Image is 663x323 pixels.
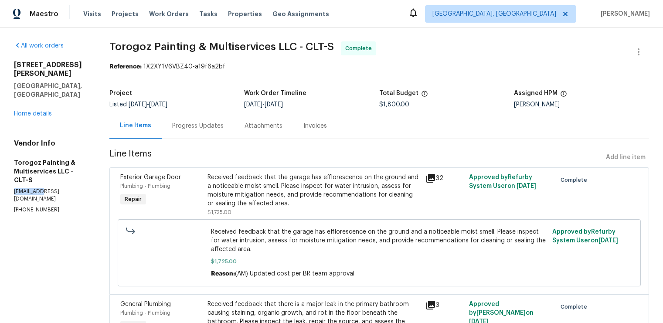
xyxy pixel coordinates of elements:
span: Plumbing - Plumbing [120,310,170,316]
span: [DATE] [598,238,618,244]
span: [DATE] [149,102,167,108]
span: [DATE] [265,102,283,108]
span: (AM) Updated cost per BR team approval. [235,271,356,277]
span: - [244,102,283,108]
a: Home details [14,111,52,117]
div: Received feedback that the garage has efflorescence on the ground and a noticeable moist smell. P... [207,173,420,208]
span: Complete [561,303,591,311]
div: Attachments [245,122,282,130]
div: Progress Updates [172,122,224,130]
span: Torogoz Painting & Multiservices LLC - CLT-S [109,41,334,52]
h5: Assigned HPM [514,90,558,96]
h5: Total Budget [379,90,418,96]
h5: Work Order Timeline [244,90,306,96]
div: Invoices [303,122,327,130]
h2: [STREET_ADDRESS][PERSON_NAME] [14,61,88,78]
span: Complete [561,176,591,184]
span: The hpm assigned to this work order. [560,90,567,102]
span: - [129,102,167,108]
div: 1X2XY1V6VBZ40-a19f6a2bf [109,62,649,71]
h5: [GEOGRAPHIC_DATA], [GEOGRAPHIC_DATA] [14,82,88,99]
span: Listed [109,102,167,108]
span: [DATE] [129,102,147,108]
p: [EMAIL_ADDRESS][DOMAIN_NAME] [14,188,88,203]
h5: Torogoz Painting & Multiservices LLC - CLT-S [14,158,88,184]
span: Tasks [199,11,218,17]
span: Reason: [211,271,235,277]
div: 32 [425,173,464,184]
span: Line Items [109,150,602,166]
span: [DATE] [517,183,536,189]
span: [DATE] [244,102,262,108]
span: Visits [83,10,101,18]
span: Approved by Refurby System User on [469,174,536,189]
a: All work orders [14,43,64,49]
span: Work Orders [149,10,189,18]
div: 3 [425,300,464,310]
span: Received feedback that the garage has efflorescence on the ground and a noticeable moist smell. P... [211,228,547,254]
h5: Project [109,90,132,96]
span: General Plumbing [120,301,171,307]
p: [PHONE_NUMBER] [14,206,88,214]
span: $1,725.00 [211,257,547,266]
span: The total cost of line items that have been proposed by Opendoor. This sum includes line items th... [421,90,428,102]
span: Repair [121,195,145,204]
h4: Vendor Info [14,139,88,148]
span: Geo Assignments [272,10,329,18]
span: Maestro [30,10,58,18]
span: Complete [345,44,375,53]
span: Properties [228,10,262,18]
div: [PERSON_NAME] [514,102,649,108]
span: Exterior Garage Door [120,174,181,180]
span: [GEOGRAPHIC_DATA], [GEOGRAPHIC_DATA] [432,10,556,18]
div: Line Items [120,121,151,130]
span: Plumbing - Plumbing [120,184,170,189]
span: Projects [112,10,139,18]
span: Approved by Refurby System User on [552,229,618,244]
span: $1,800.00 [379,102,409,108]
span: $1,725.00 [207,210,231,215]
b: Reference: [109,64,142,70]
span: [PERSON_NAME] [597,10,650,18]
